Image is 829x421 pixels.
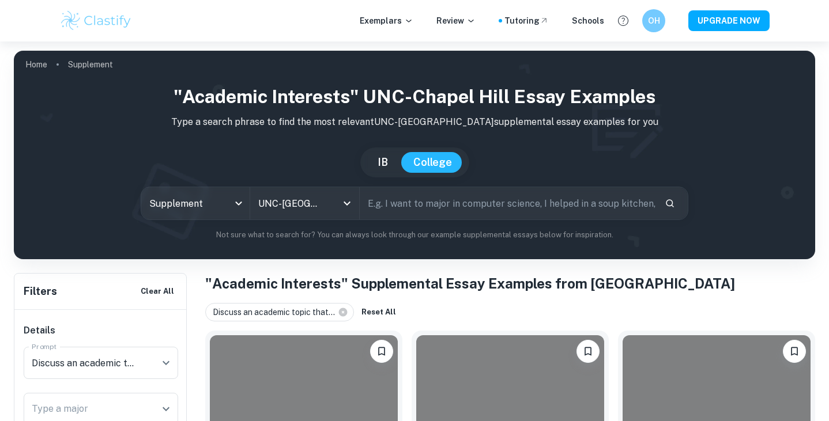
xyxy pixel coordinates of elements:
[158,355,174,371] button: Open
[25,56,47,73] a: Home
[23,83,806,111] h1: "Academic Interests" UNC-Chapel Hill Essay Examples
[141,187,250,219] div: Supplement
[360,187,655,219] input: E.g. I want to major in computer science, I helped in a soup kitchen, I want to join the debate t...
[504,14,549,27] a: Tutoring
[647,14,661,27] h6: OH
[436,14,476,27] p: Review
[24,324,178,337] h6: Details
[138,283,177,300] button: Clear All
[783,340,806,363] button: Bookmark
[642,9,665,32] button: OH
[660,194,680,213] button: Search
[359,304,399,321] button: Reset All
[402,152,464,173] button: College
[205,303,354,321] div: Discuss an academic topic that...
[205,273,815,294] h1: "Academic Interests" Supplemental Essay Examples from [GEOGRAPHIC_DATA]
[59,9,133,32] img: Clastify logo
[23,115,806,129] p: Type a search phrase to find the most relevant UNC-[GEOGRAPHIC_DATA] supplemental essay examples ...
[688,10,770,31] button: UPGRADE NOW
[23,229,806,241] p: Not sure what to search for? You can always look through our example supplemental essays below fo...
[339,195,355,211] button: Open
[572,14,604,27] a: Schools
[576,340,600,363] button: Bookmark
[14,51,815,259] img: profile cover
[32,342,57,351] label: Prompt
[370,340,393,363] button: Bookmark
[68,58,113,71] p: Supplement
[366,152,400,173] button: IB
[213,306,340,318] span: Discuss an academic topic that...
[613,11,633,31] button: Help and Feedback
[360,14,413,27] p: Exemplars
[24,283,57,299] h6: Filters
[158,401,174,417] button: Open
